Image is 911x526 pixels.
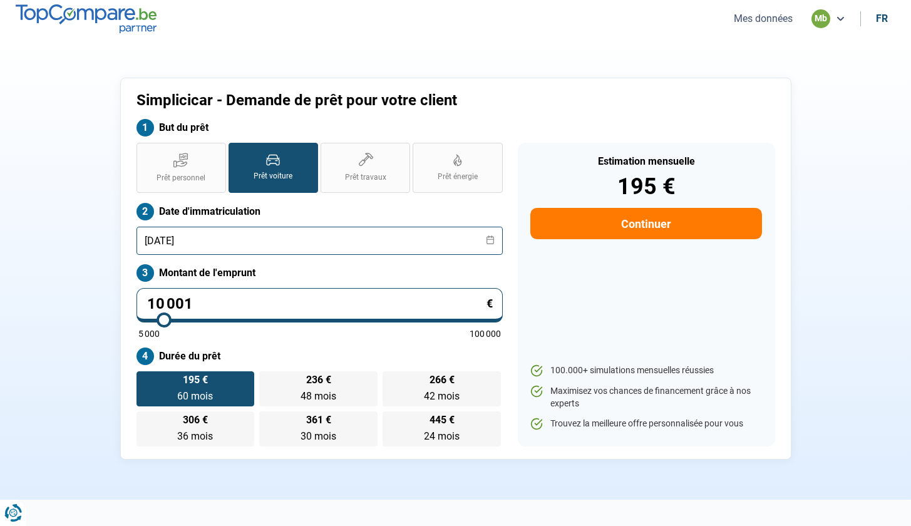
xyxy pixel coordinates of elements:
[254,171,292,182] span: Prêt voiture
[136,119,503,137] label: But du prêt
[486,298,493,309] span: €
[301,430,336,442] span: 30 mois
[530,157,761,167] div: Estimation mensuelle
[530,418,761,430] li: Trouvez la meilleure offre personnalisée pour vous
[157,173,205,183] span: Prêt personnel
[424,430,460,442] span: 24 mois
[530,208,761,239] button: Continuer
[136,227,503,255] input: jj/mm/aaaa
[730,12,796,25] button: Mes données
[136,264,503,282] label: Montant de l'emprunt
[430,375,455,385] span: 266 €
[470,329,501,338] span: 100 000
[438,172,478,182] span: Prêt énergie
[183,375,208,385] span: 195 €
[306,415,331,425] span: 361 €
[530,364,761,377] li: 100.000+ simulations mensuelles réussies
[177,390,213,402] span: 60 mois
[136,203,503,220] label: Date d'immatriculation
[138,329,160,338] span: 5 000
[306,375,331,385] span: 236 €
[530,385,761,410] li: Maximisez vos chances de financement grâce à nos experts
[530,175,761,198] div: 195 €
[301,390,336,402] span: 48 mois
[183,415,208,425] span: 306 €
[876,13,888,24] div: fr
[136,91,612,110] h1: Simplicicar - Demande de prêt pour votre client
[177,430,213,442] span: 36 mois
[136,348,503,365] label: Durée du prêt
[345,172,386,183] span: Prêt travaux
[16,4,157,33] img: TopCompare.be
[424,390,460,402] span: 42 mois
[811,9,830,28] div: mb
[430,415,455,425] span: 445 €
